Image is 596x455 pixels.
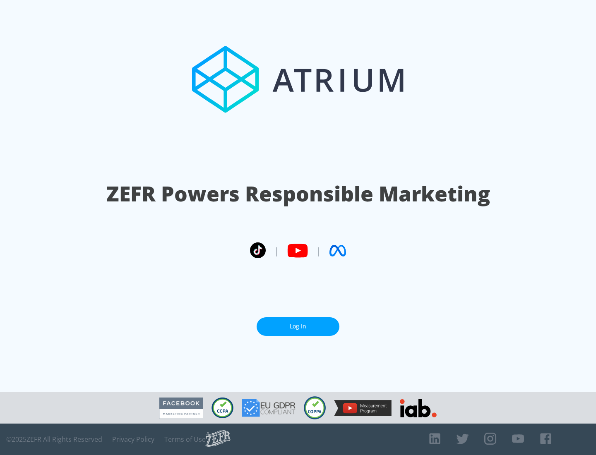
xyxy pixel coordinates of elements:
span: | [316,244,321,257]
span: | [274,244,279,257]
img: GDPR Compliant [242,399,296,417]
img: YouTube Measurement Program [334,400,392,416]
img: Facebook Marketing Partner [159,398,203,419]
h1: ZEFR Powers Responsible Marketing [106,180,490,208]
a: Terms of Use [164,435,206,443]
img: COPPA Compliant [304,396,326,419]
a: Privacy Policy [112,435,154,443]
img: CCPA Compliant [211,398,233,418]
img: IAB [400,399,437,417]
a: Log In [257,317,339,336]
span: © 2025 ZEFR All Rights Reserved [6,435,102,443]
